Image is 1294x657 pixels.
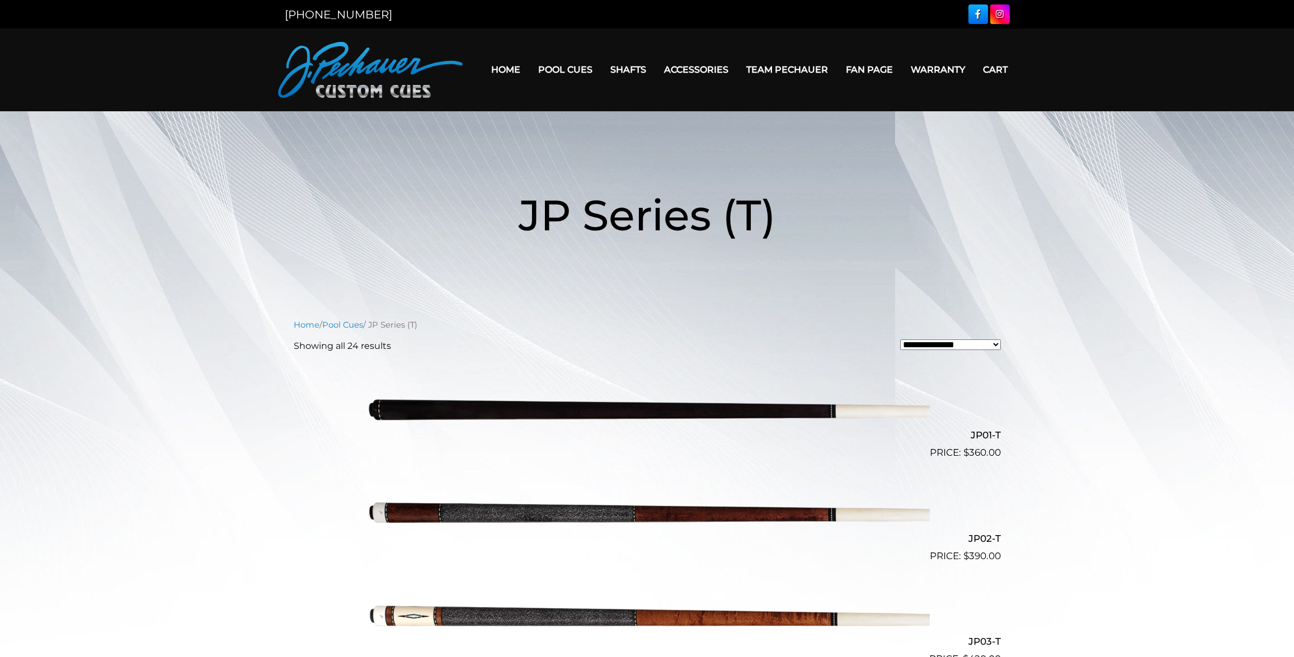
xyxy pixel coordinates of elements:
bdi: 390.00 [963,550,1001,561]
h2: JP01-T [294,425,1001,446]
span: $ [963,550,969,561]
select: Shop order [900,339,1001,350]
a: Accessories [655,55,737,84]
a: Home [294,320,319,330]
img: Pechauer Custom Cues [278,42,463,98]
a: Pool Cues [322,320,363,330]
h2: JP02-T [294,528,1001,549]
nav: Breadcrumb [294,319,1001,331]
h2: JP03-T [294,631,1001,652]
span: JP Series (T) [519,189,776,241]
img: JP01-T [365,362,930,456]
a: Warranty [902,55,974,84]
a: Team Pechauer [737,55,837,84]
bdi: 360.00 [963,447,1001,458]
a: Fan Page [837,55,902,84]
a: Pool Cues [529,55,601,84]
span: $ [963,447,969,458]
a: JP02-T $390.00 [294,465,1001,563]
a: JP01-T $360.00 [294,362,1001,460]
a: Home [482,55,529,84]
a: [PHONE_NUMBER] [285,8,392,21]
a: Cart [974,55,1017,84]
img: JP02-T [365,465,930,559]
a: Shafts [601,55,655,84]
p: Showing all 24 results [294,339,391,353]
